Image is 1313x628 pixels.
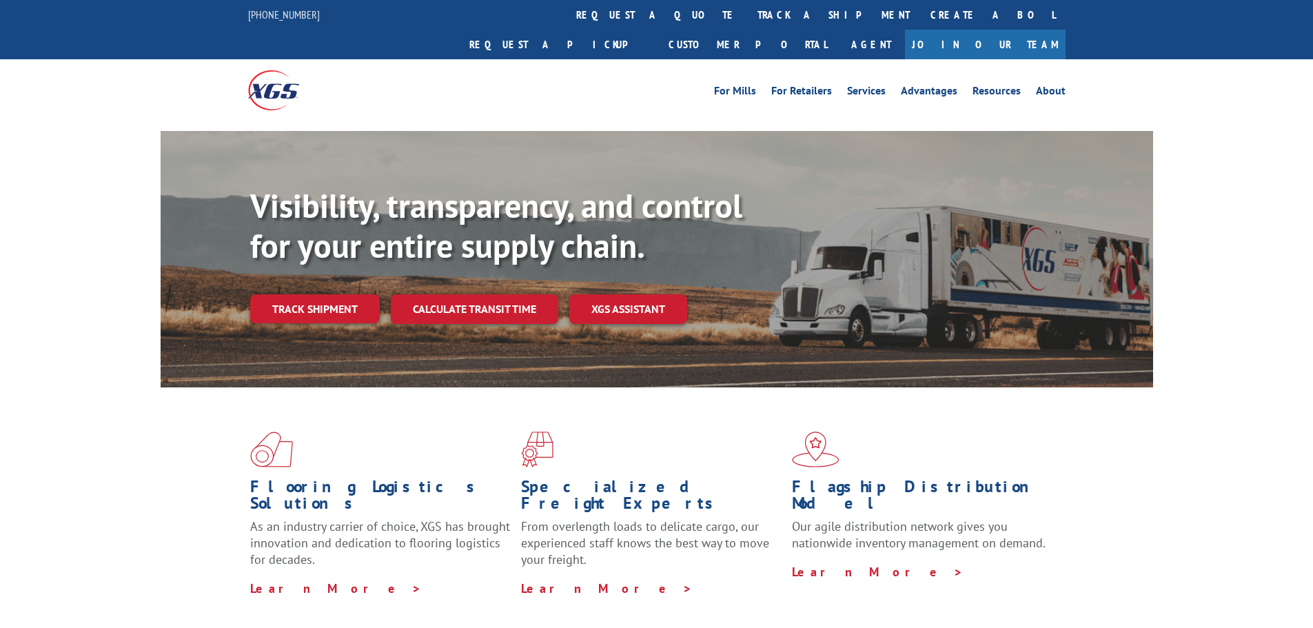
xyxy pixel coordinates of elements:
h1: Specialized Freight Experts [521,478,782,518]
span: Our agile distribution network gives you nationwide inventory management on demand. [792,518,1046,551]
a: Learn More > [792,564,964,580]
a: Join Our Team [905,30,1066,59]
a: For Retailers [771,85,832,101]
a: Request a pickup [459,30,658,59]
a: Learn More > [250,580,422,596]
b: Visibility, transparency, and control for your entire supply chain. [250,184,742,267]
img: xgs-icon-focused-on-flooring-red [521,432,553,467]
a: Calculate transit time [391,294,558,324]
img: xgs-icon-flagship-distribution-model-red [792,432,839,467]
a: Agent [837,30,905,59]
a: [PHONE_NUMBER] [248,8,320,21]
a: For Mills [714,85,756,101]
a: Advantages [901,85,957,101]
a: Track shipment [250,294,380,323]
p: From overlength loads to delicate cargo, our experienced staff knows the best way to move your fr... [521,518,782,580]
span: As an industry carrier of choice, XGS has brought innovation and dedication to flooring logistics... [250,518,510,567]
h1: Flagship Distribution Model [792,478,1052,518]
img: xgs-icon-total-supply-chain-intelligence-red [250,432,293,467]
h1: Flooring Logistics Solutions [250,478,511,518]
a: Learn More > [521,580,693,596]
a: XGS ASSISTANT [569,294,687,324]
a: Resources [973,85,1021,101]
a: About [1036,85,1066,101]
a: Services [847,85,886,101]
a: Customer Portal [658,30,837,59]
